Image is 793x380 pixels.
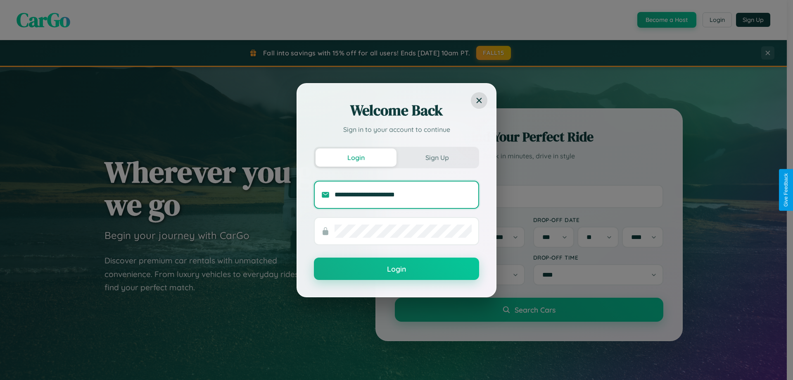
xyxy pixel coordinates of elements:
[314,100,479,120] h2: Welcome Back
[314,124,479,134] p: Sign in to your account to continue
[783,173,789,207] div: Give Feedback
[396,148,477,167] button: Sign Up
[314,258,479,280] button: Login
[316,148,396,167] button: Login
